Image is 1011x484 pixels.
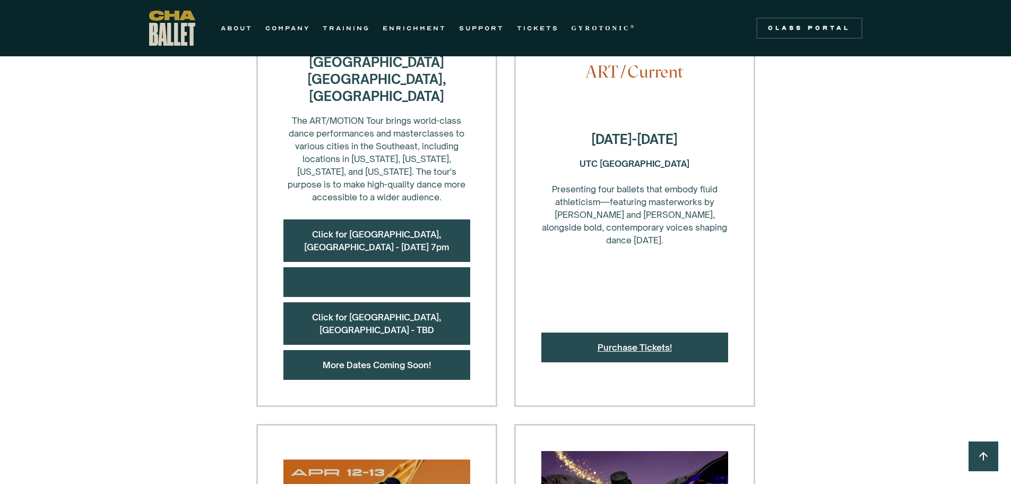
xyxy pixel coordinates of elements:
[383,22,446,35] a: ENRICHMENT
[459,22,504,35] a: SUPPORT
[580,158,689,169] strong: UTC [GEOGRAPHIC_DATA] ‍
[517,22,559,35] a: TICKETS
[149,11,195,46] a: home
[763,24,856,32] div: Class Portal
[541,157,728,247] div: Presenting four ballets that embody fluid athleticism—featuring masterworks by [PERSON_NAME] and ...
[591,131,678,147] strong: [DATE]-[DATE]
[323,22,370,35] a: TRAINING
[598,342,672,353] a: Purchase Tickets!
[312,312,441,335] a: Click for [GEOGRAPHIC_DATA], [GEOGRAPHIC_DATA] - TBD
[541,62,728,82] h4: ART/Current
[283,114,470,203] div: The ART/MOTION Tour brings world-class dance performances and masterclasses to various cities in ...
[307,37,446,104] strong: [GEOGRAPHIC_DATA], [GEOGRAPHIC_DATA] [GEOGRAPHIC_DATA], [GEOGRAPHIC_DATA]
[221,22,253,35] a: ABOUT
[572,22,636,35] a: GYROTONIC®
[756,18,862,39] a: Class Portal
[630,24,636,29] sup: ®
[265,22,310,35] a: COMPANY
[304,229,449,252] a: Click for [GEOGRAPHIC_DATA], [GEOGRAPHIC_DATA] - [DATE] 7pm
[323,360,431,370] a: More Dates Coming Soon!
[572,24,630,32] strong: GYROTONIC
